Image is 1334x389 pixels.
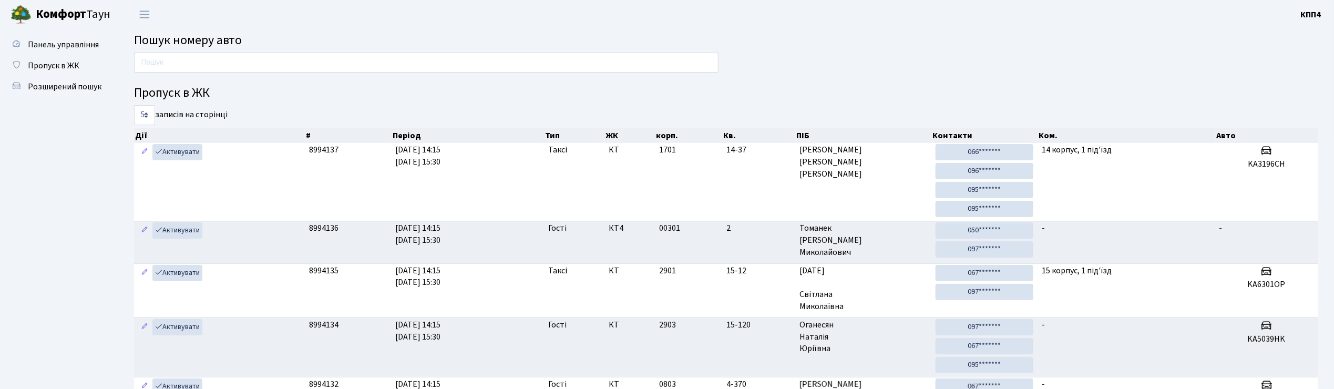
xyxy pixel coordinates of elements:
span: Таксі [548,265,567,277]
span: 15-120 [726,319,791,331]
span: Пропуск в ЖК [28,60,79,71]
span: Томанек [PERSON_NAME] Миколайович [799,222,927,259]
span: Таун [36,6,110,24]
button: Переключити навігацію [131,6,158,23]
span: 8994134 [309,319,338,331]
h5: KA3196CH [1219,159,1314,169]
a: Розширений пошук [5,76,110,97]
span: [DATE] 14:15 [DATE] 15:30 [396,319,441,343]
span: Оганесян Наталія Юріївна [799,319,927,355]
span: - [1042,319,1045,331]
b: Комфорт [36,6,86,23]
select: записів на сторінці [134,105,155,125]
span: Таксі [548,144,567,156]
span: КТ [609,319,651,331]
a: Активувати [152,222,202,239]
th: Авто [1216,128,1319,143]
span: 14 корпус, 1 під'їзд [1042,144,1112,156]
span: 15 корпус, 1 під'їзд [1042,265,1112,277]
span: [DATE] 14:15 [DATE] 15:30 [396,222,441,246]
th: ЖК [605,128,655,143]
b: КПП4 [1301,9,1321,21]
a: Редагувати [138,222,151,239]
span: [DATE] Світлана Миколаївна [799,265,927,313]
span: КТ [609,265,651,277]
a: Редагувати [138,144,151,160]
h5: KA5039HK [1219,334,1314,344]
span: [PERSON_NAME] [PERSON_NAME] [PERSON_NAME] [799,144,927,180]
a: КПП4 [1301,8,1321,21]
a: Редагувати [138,319,151,335]
span: 8994135 [309,265,338,277]
a: Активувати [152,144,202,160]
span: - [1042,222,1045,234]
th: ПІБ [796,128,931,143]
span: 2901 [659,265,676,277]
th: Період [392,128,544,143]
span: 14-37 [726,144,791,156]
th: Дії [134,128,305,143]
h4: Пропуск в ЖК [134,86,1318,101]
a: Пропуск в ЖК [5,55,110,76]
a: Панель управління [5,34,110,55]
h5: KA6301OP [1219,280,1314,290]
input: Пошук [134,53,719,73]
span: Гості [548,319,567,331]
label: записів на сторінці [134,105,228,125]
span: - [1219,222,1223,234]
span: 00301 [659,222,680,234]
img: logo.png [11,4,32,25]
span: 2903 [659,319,676,331]
span: Панель управління [28,39,99,50]
th: Контакти [931,128,1038,143]
span: [DATE] 14:15 [DATE] 15:30 [396,265,441,289]
a: Активувати [152,319,202,335]
span: Гості [548,222,567,234]
span: [DATE] 14:15 [DATE] 15:30 [396,144,441,168]
th: корп. [655,128,723,143]
span: 1701 [659,144,676,156]
span: 15-12 [726,265,791,277]
span: 8994136 [309,222,338,234]
span: КТ [609,144,651,156]
th: Кв. [722,128,795,143]
th: Ком. [1038,128,1216,143]
a: Активувати [152,265,202,281]
span: 2 [726,222,791,234]
span: КТ4 [609,222,651,234]
a: Редагувати [138,265,151,281]
th: # [305,128,391,143]
span: Пошук номеру авто [134,31,242,49]
span: 8994137 [309,144,338,156]
span: Розширений пошук [28,81,101,93]
th: Тип [544,128,605,143]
